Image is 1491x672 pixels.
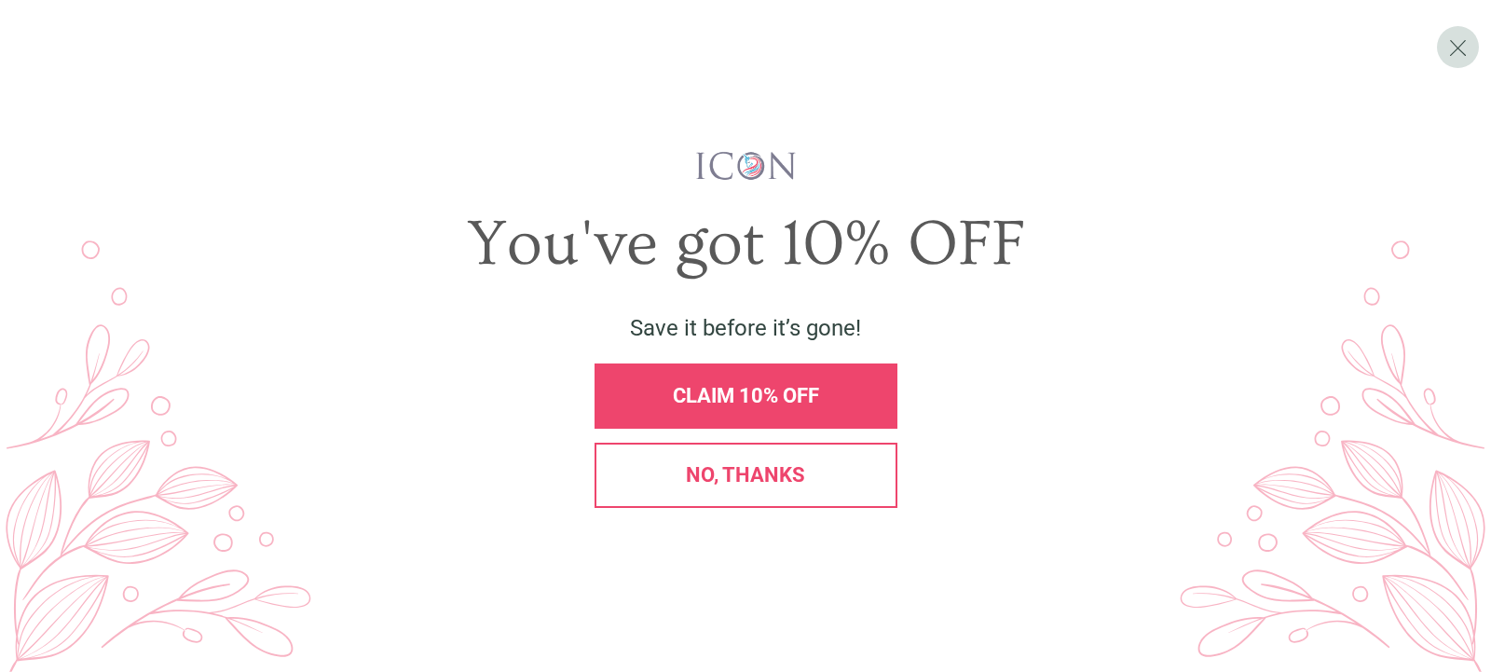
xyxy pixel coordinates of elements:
[1448,34,1468,62] span: X
[673,384,819,407] span: CLAIM 10% OFF
[467,208,1025,281] span: You've got 10% OFF
[686,463,805,487] span: No, thanks
[630,315,861,341] span: Save it before it’s gone!
[693,150,799,182] img: iconwallstickersl_1754656298800.png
